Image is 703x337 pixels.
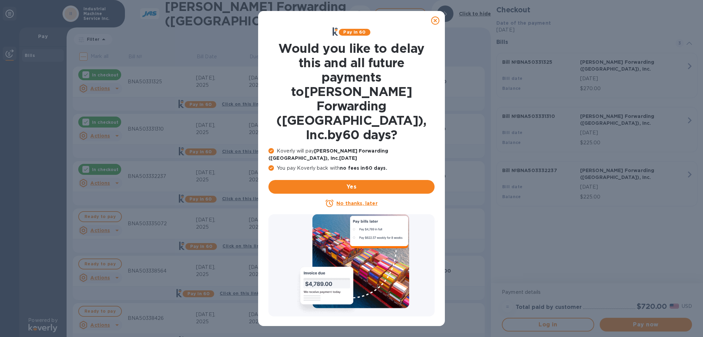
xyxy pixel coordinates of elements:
[343,29,366,35] b: Pay in 60
[268,165,435,172] p: You pay Koverly back with
[268,148,388,161] b: [PERSON_NAME] Forwarding ([GEOGRAPHIC_DATA]), Inc. [DATE]
[268,180,435,194] button: Yes
[274,183,429,191] span: Yes
[268,147,435,162] p: Koverly will pay
[340,165,387,171] b: no fees in 60 days .
[268,41,435,142] h1: Would you like to delay this and all future payments to [PERSON_NAME] Forwarding ([GEOGRAPHIC_DAT...
[336,201,377,206] u: No thanks, later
